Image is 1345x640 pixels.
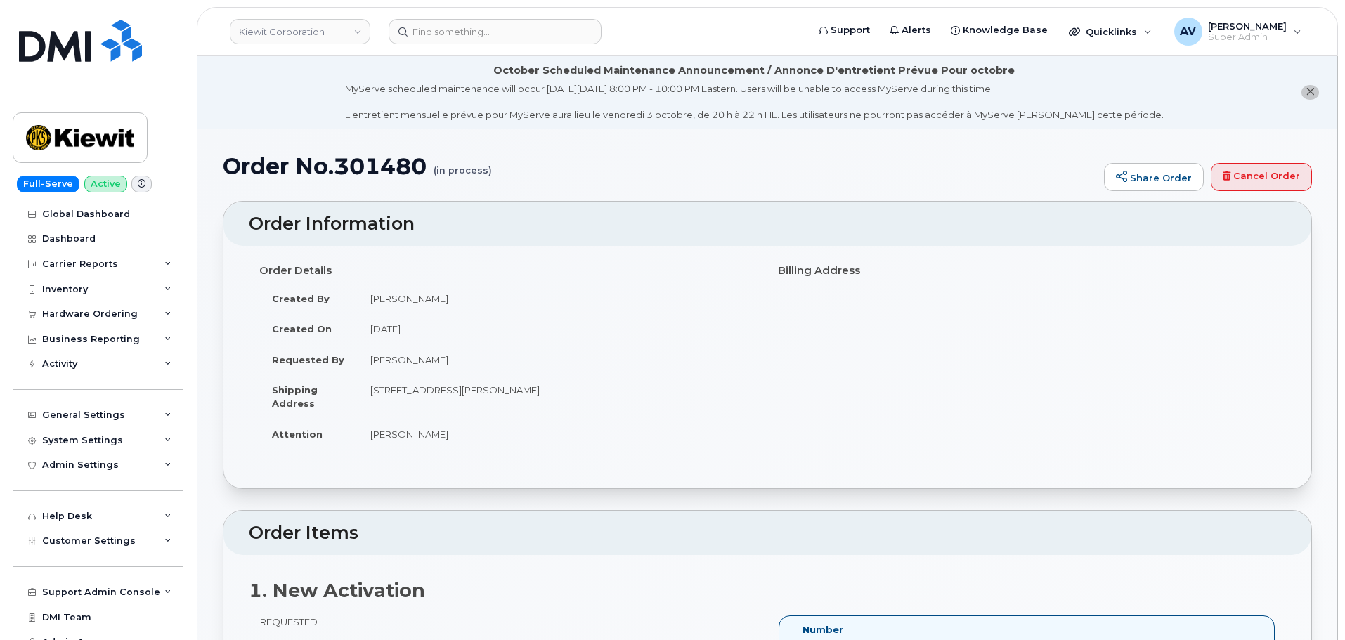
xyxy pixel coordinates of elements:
h2: Order Items [249,523,1286,543]
strong: Shipping Address [272,384,318,409]
strong: Requested By [272,354,344,365]
td: [PERSON_NAME] [358,283,757,314]
iframe: Messenger Launcher [1284,579,1334,629]
strong: Created By [272,293,330,304]
label: Number [803,623,843,636]
td: [PERSON_NAME] [358,419,757,450]
small: (in process) [434,154,492,176]
div: October Scheduled Maintenance Announcement / Annonce D'entretient Prévue Pour octobre [493,63,1015,78]
h4: Order Details [259,265,757,277]
button: close notification [1301,85,1319,100]
a: Cancel Order [1211,163,1312,191]
h1: Order No.301480 [223,154,1097,178]
strong: Created On [272,323,332,334]
td: [DATE] [358,313,757,344]
a: Share Order [1104,163,1204,191]
strong: 1. New Activation [249,579,425,602]
strong: Attention [272,429,323,440]
div: MyServe scheduled maintenance will occur [DATE][DATE] 8:00 PM - 10:00 PM Eastern. Users will be u... [345,82,1164,122]
h2: Order Information [249,214,1286,234]
td: [STREET_ADDRESS][PERSON_NAME] [358,374,757,418]
h4: Billing Address [778,265,1275,277]
td: [PERSON_NAME] [358,344,757,375]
